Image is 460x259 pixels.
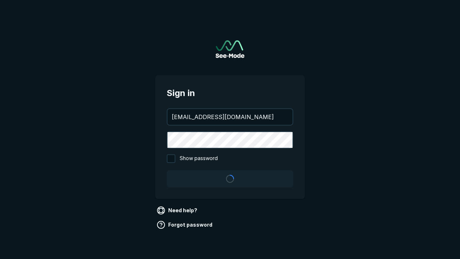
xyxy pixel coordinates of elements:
a: Forgot password [155,219,215,231]
img: See-Mode Logo [216,40,244,58]
a: Need help? [155,205,200,216]
a: Go to sign in [216,40,244,58]
input: your@email.com [167,109,293,125]
span: Sign in [167,87,293,100]
span: Show password [180,154,218,163]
